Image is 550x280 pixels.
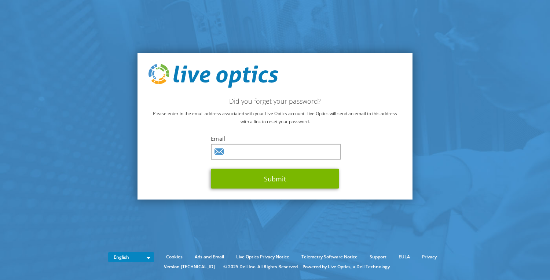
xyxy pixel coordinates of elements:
[160,263,219,271] li: Version [TECHNICAL_ID]
[161,253,188,261] a: Cookies
[148,64,278,88] img: live_optics_svg.svg
[189,253,230,261] a: Ads and Email
[148,110,401,126] p: Please enter in the email address associated with your Live Optics account. Live Optics will send...
[417,253,442,261] a: Privacy
[148,97,401,105] h2: Did you forget your password?
[302,263,390,271] li: Powered by Live Optics, a Dell Technology
[211,135,339,142] label: Email
[211,169,339,189] button: Submit
[364,253,392,261] a: Support
[231,253,295,261] a: Live Optics Privacy Notice
[296,253,363,261] a: Telemetry Software Notice
[393,253,415,261] a: EULA
[220,263,301,271] li: © 2025 Dell Inc. All Rights Reserved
